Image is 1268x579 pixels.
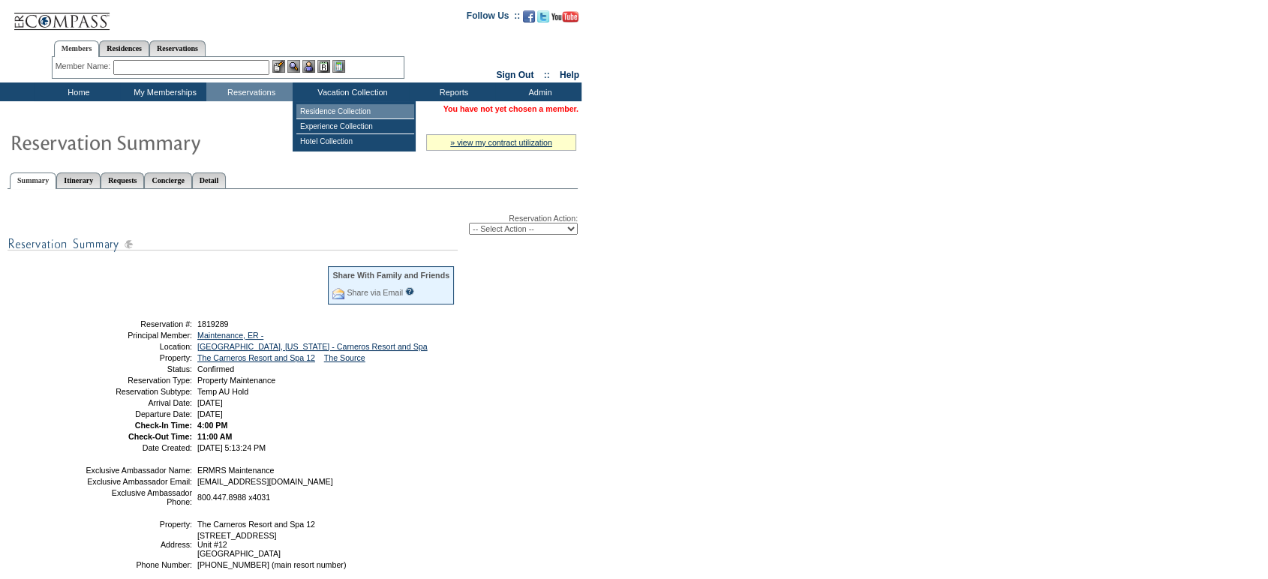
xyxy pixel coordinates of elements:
td: Home [34,82,120,101]
td: My Memberships [120,82,206,101]
img: b_edit.gif [272,60,285,73]
td: Status: [85,364,192,373]
a: The Source [324,353,365,362]
img: Reservations [317,60,330,73]
span: The Carneros Resort and Spa 12 [197,520,315,529]
a: Detail [192,172,227,188]
td: Location: [85,342,192,351]
a: Reservations [149,40,206,56]
img: View [287,60,300,73]
a: [GEOGRAPHIC_DATA], [US_STATE] - Carneros Resort and Spa [197,342,428,351]
a: The Carneros Resort and Spa 12 [197,353,315,362]
span: [STREET_ADDRESS] Unit #12 [GEOGRAPHIC_DATA] [197,531,281,558]
td: Principal Member: [85,331,192,340]
span: [EMAIL_ADDRESS][DOMAIN_NAME] [197,477,333,486]
span: You have not yet chosen a member. [443,104,578,113]
div: Member Name: [56,60,113,73]
a: Follow us on Twitter [537,15,549,24]
td: Reservation Type: [85,376,192,385]
strong: Check-Out Time: [128,432,192,441]
td: Reports [409,82,495,101]
a: Help [560,70,579,80]
span: 1819289 [197,319,229,328]
img: Become our fan on Facebook [523,10,535,22]
span: Temp AU Hold [197,387,248,396]
td: Admin [495,82,581,101]
span: [DATE] [197,398,223,407]
span: [DATE] [197,409,223,418]
span: [PHONE_NUMBER] (main resort number) [197,560,346,569]
a: Maintenance, ER - [197,331,263,340]
td: Property: [85,353,192,362]
td: Reservation #: [85,319,192,328]
img: b_calculator.gif [332,60,345,73]
a: Share via Email [347,288,403,297]
a: Become our fan on Facebook [523,15,535,24]
strong: Check-In Time: [135,421,192,430]
td: Address: [85,531,192,558]
a: Sign Out [496,70,533,80]
td: Hotel Collection [296,134,414,148]
td: Vacation Collection [293,82,409,101]
div: Reservation Action: [8,214,578,235]
td: Exclusive Ambassador Phone: [85,488,192,506]
a: Requests [101,172,144,188]
div: Share With Family and Friends [332,271,449,280]
td: Departure Date: [85,409,192,418]
span: [DATE] 5:13:24 PM [197,443,266,452]
td: Exclusive Ambassador Name: [85,466,192,475]
span: ERMRS Maintenance [197,466,274,475]
td: Phone Number: [85,560,192,569]
span: :: [544,70,550,80]
img: Subscribe to our YouTube Channel [551,11,578,22]
span: 800.447.8988 x4031 [197,493,270,502]
td: Reservation Subtype: [85,387,192,396]
td: Experience Collection [296,119,414,134]
span: Property Maintenance [197,376,275,385]
img: Impersonate [302,60,315,73]
a: Concierge [144,172,191,188]
td: Follow Us :: [467,9,520,27]
img: Follow us on Twitter [537,10,549,22]
span: 11:00 AM [197,432,232,441]
td: Reservations [206,82,293,101]
a: Summary [10,172,56,189]
input: What is this? [405,287,414,295]
a: Residences [99,40,149,56]
span: 4:00 PM [197,421,227,430]
td: Property: [85,520,192,529]
a: » view my contract utilization [450,138,552,147]
img: Reservaton Summary [10,127,310,157]
td: Date Created: [85,443,192,452]
a: Itinerary [56,172,101,188]
img: subTtlResSummary.gif [8,235,458,253]
td: Residence Collection [296,104,414,119]
a: Subscribe to our YouTube Channel [551,15,578,24]
span: Confirmed [197,364,234,373]
a: Members [54,40,100,57]
td: Arrival Date: [85,398,192,407]
td: Exclusive Ambassador Email: [85,477,192,486]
